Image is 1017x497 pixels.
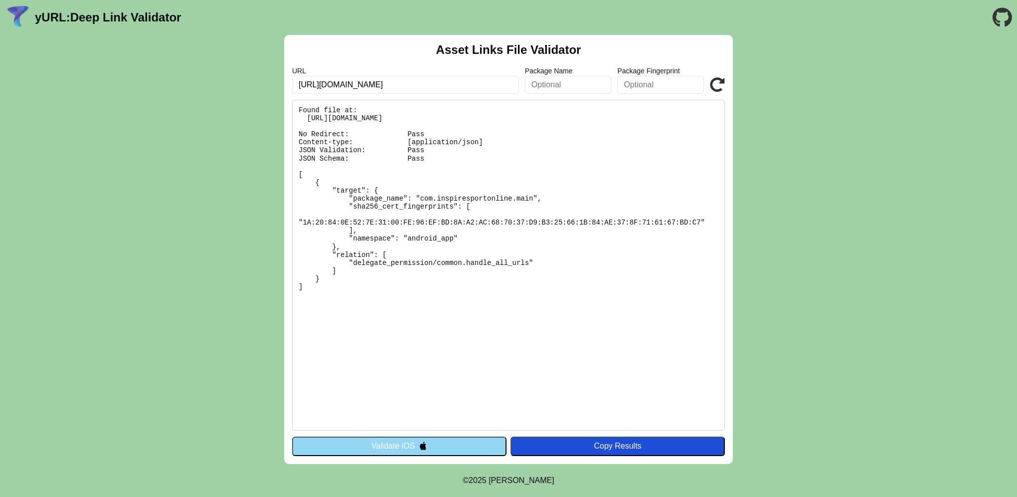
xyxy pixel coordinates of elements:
[510,437,725,456] button: Copy Results
[419,442,427,450] img: appleIcon.svg
[292,76,519,94] input: Required
[35,10,181,24] a: yURL:Deep Link Validator
[292,67,519,75] label: URL
[617,76,704,94] input: Optional
[292,437,507,456] button: Validate iOS
[469,476,487,485] span: 2025
[436,43,581,57] h2: Asset Links File Validator
[525,76,612,94] input: Optional
[617,67,704,75] label: Package Fingerprint
[292,100,725,431] pre: Found file at: [URL][DOMAIN_NAME] No Redirect: Pass Content-type: [application/json] JSON Validat...
[515,442,720,451] div: Copy Results
[5,4,31,30] img: yURL Logo
[489,476,554,485] a: Michael Ibragimchayev's Personal Site
[525,67,612,75] label: Package Name
[463,464,554,497] footer: ©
